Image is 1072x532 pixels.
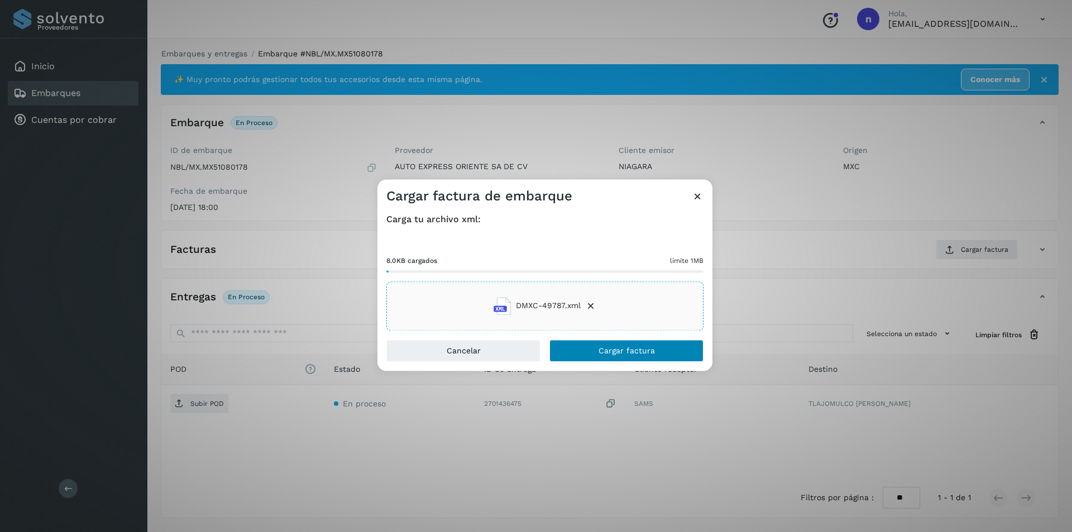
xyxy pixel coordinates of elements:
span: Cancelar [447,347,481,354]
button: Cancelar [386,339,540,362]
span: Cargar factura [599,347,655,354]
span: 8.0KB cargados [386,256,437,266]
span: límite 1MB [670,256,703,266]
h4: Carga tu archivo xml: [386,214,703,224]
span: DMXC-49787.xml [516,300,581,312]
h3: Cargar factura de embarque [386,188,572,204]
button: Cargar factura [549,339,703,362]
